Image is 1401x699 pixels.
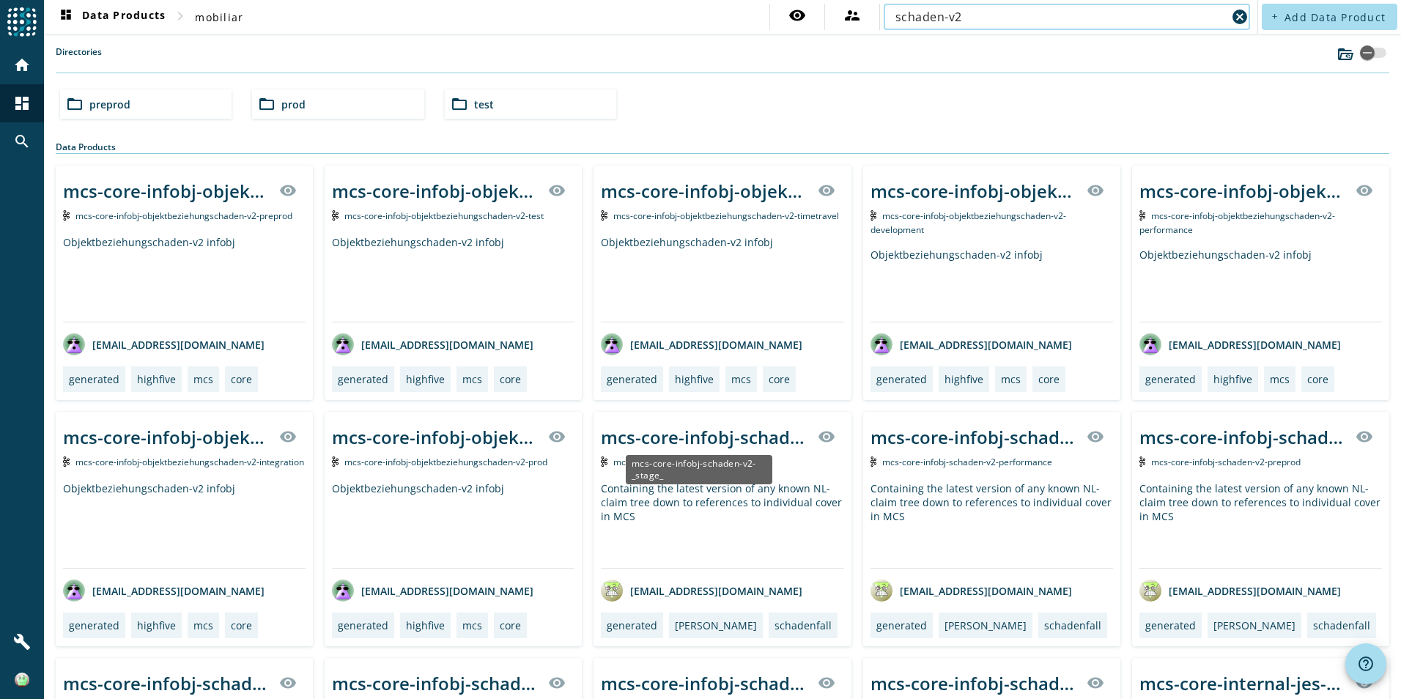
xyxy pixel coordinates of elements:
[279,674,297,692] mat-icon: visibility
[1001,372,1021,386] div: mcs
[1284,10,1386,24] span: Add Data Product
[332,456,339,467] img: Kafka Topic: mcs-core-infobj-objektbeziehungschaden-v2-prod
[775,618,832,632] div: schadenfall
[231,618,252,632] div: core
[1044,618,1101,632] div: schadenfall
[1139,425,1347,449] div: mcs-core-infobj-schaden-v2-_stage_
[548,674,566,692] mat-icon: visibility
[601,425,808,449] div: mcs-core-infobj-schaden-v2-_stage_
[13,633,31,651] mat-icon: build
[870,580,1072,602] div: [EMAIL_ADDRESS][DOMAIN_NAME]
[548,182,566,199] mat-icon: visibility
[601,456,607,467] img: Kafka Topic: mcs-core-infobj-schaden-v2-test
[63,333,85,355] img: avatar
[1357,655,1375,673] mat-icon: help_outline
[500,372,521,386] div: core
[1271,12,1279,21] mat-icon: add
[870,671,1078,695] div: mcs-core-infobj-schaden-v2-_stage_
[1313,618,1370,632] div: schadenfall
[1139,456,1146,467] img: Kafka Topic: mcs-core-infobj-schaden-v2-preprod
[876,618,927,632] div: generated
[406,618,445,632] div: highfive
[818,674,835,692] mat-icon: visibility
[870,425,1078,449] div: mcs-core-infobj-schaden-v2-_stage_
[870,580,892,602] img: avatar
[63,671,270,695] div: mcs-core-infobj-schaden-v2-_stage_
[1139,580,1161,602] img: avatar
[1139,580,1341,602] div: [EMAIL_ADDRESS][DOMAIN_NAME]
[548,428,566,445] mat-icon: visibility
[1139,210,1336,236] span: Kafka Topic: mcs-core-infobj-objektbeziehungschaden-v2-performance
[601,580,623,602] img: avatar
[607,618,657,632] div: generated
[57,8,75,26] mat-icon: dashboard
[332,210,339,221] img: Kafka Topic: mcs-core-infobj-objektbeziehungschaden-v2-test
[601,333,623,355] img: avatar
[195,10,243,24] span: mobiliar
[281,97,306,111] span: prod
[189,4,249,30] button: mobiliar
[474,97,494,111] span: test
[1270,372,1290,386] div: mcs
[870,248,1113,322] div: Objektbeziehungschaden-v2 infobj
[332,580,354,602] img: avatar
[1230,7,1250,27] button: Clear
[1145,618,1196,632] div: generated
[89,97,130,111] span: preprod
[13,133,31,150] mat-icon: search
[56,45,102,73] label: Directories
[870,333,1072,355] div: [EMAIL_ADDRESS][DOMAIN_NAME]
[332,580,533,602] div: [EMAIL_ADDRESS][DOMAIN_NAME]
[332,671,539,695] div: mcs-core-infobj-schaden-v2-_stage_
[1139,248,1382,322] div: Objektbeziehungschaden-v2 infobj
[1139,671,1347,695] div: mcs-core-internal-jes-guaranteed-order-objektbeziehungschaden-v2-_stage_
[945,618,1027,632] div: [PERSON_NAME]
[601,481,843,568] div: Containing the latest version of any known NL-claim tree down to references to individual cover i...
[1087,428,1104,445] mat-icon: visibility
[193,372,213,386] div: mcs
[451,95,468,113] mat-icon: folder_open
[258,95,276,113] mat-icon: folder_open
[675,372,714,386] div: highfive
[626,455,772,484] div: mcs-core-infobj-schaden-v2-_stage_
[63,580,265,602] div: [EMAIL_ADDRESS][DOMAIN_NAME]
[1139,481,1382,568] div: Containing the latest version of any known NL-claim tree down to references to individual cover i...
[1213,372,1252,386] div: highfive
[731,372,751,386] div: mcs
[870,481,1113,568] div: Containing the latest version of any known NL-claim tree down to references to individual cover i...
[1231,8,1249,26] mat-icon: cancel
[279,428,297,445] mat-icon: visibility
[63,580,85,602] img: avatar
[1151,456,1301,468] span: Kafka Topic: mcs-core-infobj-schaden-v2-preprod
[332,179,539,203] div: mcs-core-infobj-objektbeziehungschaden-v2-_stage_
[13,95,31,112] mat-icon: dashboard
[895,8,1227,26] input: Search (% or * for wildcards)
[137,372,176,386] div: highfive
[1139,210,1146,221] img: Kafka Topic: mcs-core-infobj-objektbeziehungschaden-v2-performance
[769,372,790,386] div: core
[338,618,388,632] div: generated
[63,235,306,322] div: Objektbeziehungschaden-v2 infobj
[75,456,304,468] span: Kafka Topic: mcs-core-infobj-objektbeziehungschaden-v2-integration
[75,210,292,222] span: Kafka Topic: mcs-core-infobj-objektbeziehungschaden-v2-preprod
[63,333,265,355] div: [EMAIL_ADDRESS][DOMAIN_NAME]
[7,7,37,37] img: spoud-logo.svg
[1087,674,1104,692] mat-icon: visibility
[675,618,757,632] div: [PERSON_NAME]
[338,372,388,386] div: generated
[870,210,1067,236] span: Kafka Topic: mcs-core-infobj-objektbeziehungschaden-v2-development
[231,372,252,386] div: core
[601,333,802,355] div: [EMAIL_ADDRESS][DOMAIN_NAME]
[870,179,1078,203] div: mcs-core-infobj-objektbeziehungschaden-v2-_stage_
[613,210,839,222] span: Kafka Topic: mcs-core-infobj-objektbeziehungschaden-v2-timetravel
[63,456,70,467] img: Kafka Topic: mcs-core-infobj-objektbeziehungschaden-v2-integration
[137,618,176,632] div: highfive
[344,210,544,222] span: Kafka Topic: mcs-core-infobj-objektbeziehungschaden-v2-test
[171,7,189,25] mat-icon: chevron_right
[332,333,354,355] img: avatar
[601,671,808,695] div: mcs-core-infobj-schaden-v2-_stage_
[406,372,445,386] div: highfive
[15,673,29,687] img: 806a8c52a5c4fbba78e927de7402dc79
[279,182,297,199] mat-icon: visibility
[818,428,835,445] mat-icon: visibility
